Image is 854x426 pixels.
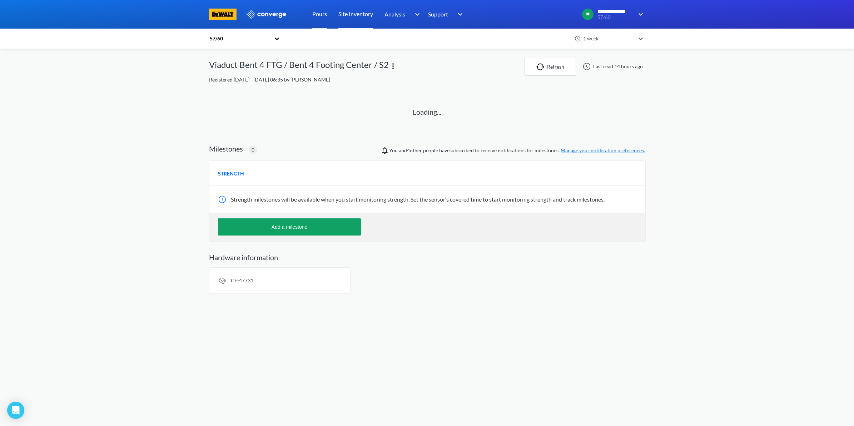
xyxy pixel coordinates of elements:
[209,58,389,76] div: Viaduct Bent 4 FTG / Bent 4 Footing Center / S2
[407,147,422,153] span: Siobhan Sawyer, TJ Burnley, Jonathon Adams, Trey Triplet
[231,277,253,283] span: CE-47731
[218,218,361,236] button: Add a milestone
[209,76,330,83] span: Registered [DATE] - [DATE] 06:35 by [PERSON_NAME]
[245,10,287,19] img: logo_ewhite.svg
[579,62,645,71] div: Last read 14 hours ago
[381,146,389,155] img: notifications-icon.svg
[453,10,465,19] img: downArrow.svg
[209,253,645,262] h2: Hardware information
[389,147,645,154] span: You and people have subscribed to receive notifications for milestones.
[413,106,441,118] p: Loading...
[209,9,237,20] img: branding logo
[218,170,244,178] span: STRENGTH
[384,10,405,19] span: Analysis
[209,9,245,20] a: branding logo
[525,58,576,76] button: Refresh
[389,62,397,70] img: more.svg
[634,10,645,19] img: downArrow.svg
[597,15,634,20] span: 57/60
[561,147,645,153] a: Manage your notification preferences.
[536,63,547,70] img: icon-refresh.svg
[410,10,422,19] img: downArrow.svg
[428,10,448,19] span: Support
[231,196,605,203] span: Strength milestones will be available when you start monitoring strength. Set the sensor’s covere...
[209,35,270,43] div: 57/60
[575,35,581,42] img: icon-clock.svg
[218,276,227,285] img: signal-icon.svg
[252,146,254,154] span: 0
[581,35,635,43] div: 1 week
[7,402,24,419] div: Open Intercom Messenger
[209,144,243,153] h2: Milestones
